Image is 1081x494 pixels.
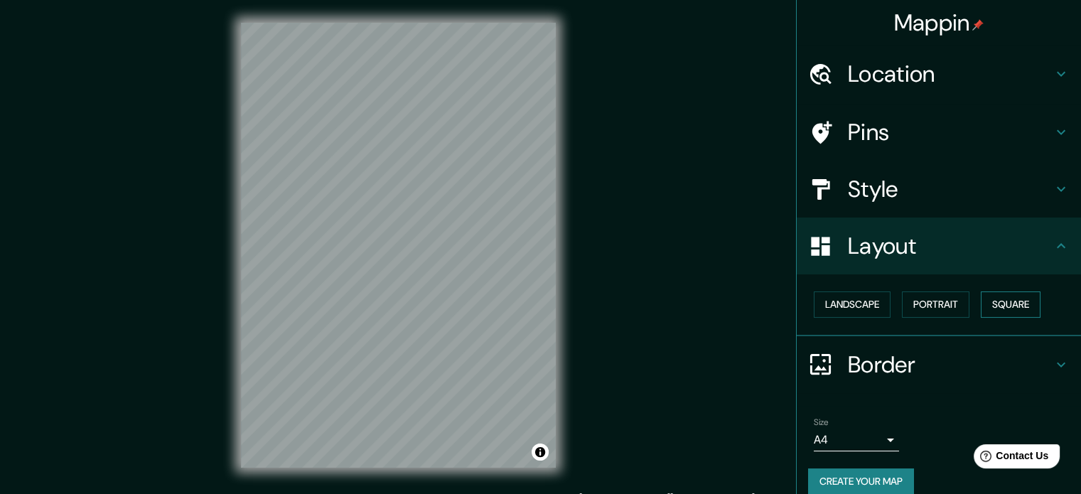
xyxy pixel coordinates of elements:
img: pin-icon.png [972,19,984,31]
h4: Style [848,175,1053,203]
div: Pins [797,104,1081,161]
div: A4 [814,429,899,451]
div: Border [797,336,1081,393]
iframe: Help widget launcher [954,439,1065,478]
div: Location [797,45,1081,102]
canvas: Map [241,23,556,468]
button: Landscape [814,291,891,318]
h4: Pins [848,118,1053,146]
h4: Location [848,60,1053,88]
h4: Layout [848,232,1053,260]
div: Layout [797,218,1081,274]
h4: Border [848,350,1053,379]
button: Square [981,291,1040,318]
button: Toggle attribution [532,444,549,461]
h4: Mappin [894,9,984,37]
button: Portrait [902,291,969,318]
label: Size [814,416,829,428]
div: Style [797,161,1081,218]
